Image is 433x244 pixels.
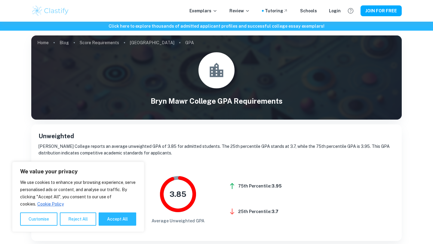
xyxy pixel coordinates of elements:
[361,5,402,16] button: JOIN FOR FREE
[238,208,278,215] h6: 25th Percentile:
[20,212,57,226] button: Customise
[329,8,341,14] a: Login
[38,132,395,141] h5: Unweighted
[152,218,204,224] h6: Average Unweighted GPA
[272,209,278,214] b: 3.7
[189,8,217,14] p: Exemplars
[80,38,119,47] a: Score Requirements
[185,39,194,46] p: GPA
[272,184,282,188] b: 3.95
[345,6,356,16] button: Help and Feedback
[238,183,282,189] h6: 75th Percentile:
[1,23,432,29] h6: Click here to explore thousands of admitted applicant profiles and successful college essay exemp...
[20,168,136,175] p: We value your privacy
[38,143,395,156] p: [PERSON_NAME] College reports an average unweighted GPA of 3.85 for admitted students. The 25th p...
[170,190,186,199] tspan: 3.85
[31,96,402,106] h1: Bryn Mawr College GPA Requirements
[130,38,174,47] a: [GEOGRAPHIC_DATA]
[37,201,64,207] a: Cookie Policy
[60,38,69,47] a: Blog
[229,8,250,14] p: Review
[12,162,144,232] div: We value your privacy
[31,5,69,17] img: Clastify logo
[265,8,288,14] a: Tutoring
[20,179,136,208] p: We use cookies to enhance your browsing experience, serve personalised ads or content, and analys...
[300,8,317,14] a: Schools
[37,38,49,47] a: Home
[99,212,136,226] button: Accept All
[60,212,96,226] button: Reject All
